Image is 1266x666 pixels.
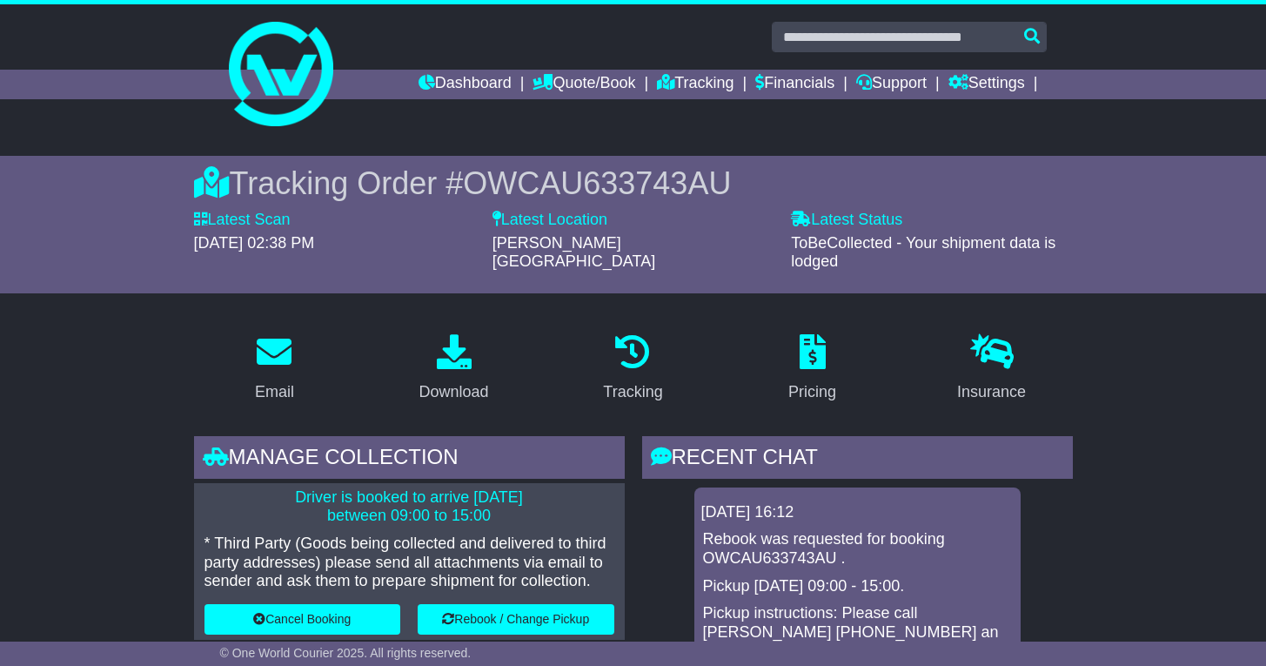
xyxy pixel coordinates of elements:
a: Support [856,70,927,99]
a: Pricing [777,328,847,410]
a: Financials [755,70,834,99]
button: Cancel Booking [204,604,401,635]
div: Email [255,380,294,404]
div: Insurance [957,380,1026,404]
a: Dashboard [419,70,512,99]
a: Tracking [592,328,673,410]
span: OWCAU633743AU [463,165,731,201]
div: [DATE] 16:12 [701,503,1014,522]
label: Latest Location [492,211,607,230]
p: Rebook was requested for booking OWCAU633743AU . [703,530,1012,568]
p: * Third Party (Goods being collected and delivered to third party addresses) please send all atta... [204,535,614,591]
div: Tracking Order # [194,165,1073,202]
a: Settings [948,70,1025,99]
span: [DATE] 02:38 PM [194,234,315,252]
a: Download [407,328,499,410]
a: Quote/Book [533,70,635,99]
div: RECENT CHAT [642,436,1073,483]
div: Manage collection [194,436,625,483]
label: Latest Status [791,211,902,230]
p: Pickup [DATE] 09:00 - 15:00. [703,577,1012,596]
a: Insurance [946,328,1037,410]
span: [PERSON_NAME][GEOGRAPHIC_DATA] [492,234,655,271]
p: Pickup instructions: Please call [PERSON_NAME] [PHONE_NUMBER] an hour before pickup [703,604,1012,661]
div: Download [419,380,488,404]
button: Rebook / Change Pickup [418,604,614,635]
span: © One World Courier 2025. All rights reserved. [220,646,472,660]
p: Driver is booked to arrive [DATE] between 09:00 to 15:00 [204,488,614,526]
a: Tracking [657,70,733,99]
div: Pricing [788,380,836,404]
label: Latest Scan [194,211,291,230]
a: Email [244,328,305,410]
div: Tracking [603,380,662,404]
span: ToBeCollected - Your shipment data is lodged [791,234,1055,271]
